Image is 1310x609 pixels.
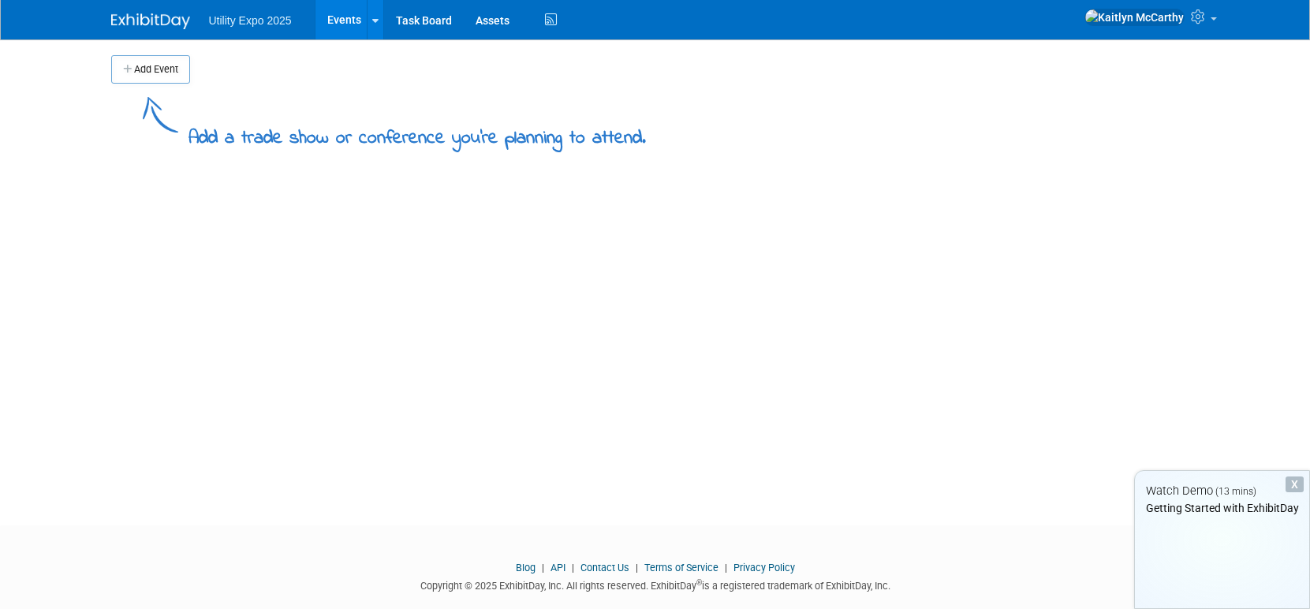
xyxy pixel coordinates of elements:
span: (13 mins) [1215,486,1256,497]
span: Utility Expo 2025 [209,14,292,27]
a: Privacy Policy [733,562,795,574]
div: Watch Demo [1135,483,1309,499]
div: Dismiss [1286,476,1304,492]
a: Contact Us [580,562,629,574]
div: Add a trade show or conference you're planning to attend. [188,114,646,152]
span: | [568,562,578,574]
a: Blog [516,562,536,574]
img: ExhibitDay [111,13,190,29]
span: | [538,562,548,574]
span: | [632,562,642,574]
a: Terms of Service [644,562,718,574]
sup: ® [696,578,702,587]
button: Add Event [111,55,190,84]
div: Getting Started with ExhibitDay [1135,500,1309,516]
span: | [721,562,731,574]
img: Kaitlyn McCarthy [1084,9,1185,26]
a: API [550,562,565,574]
